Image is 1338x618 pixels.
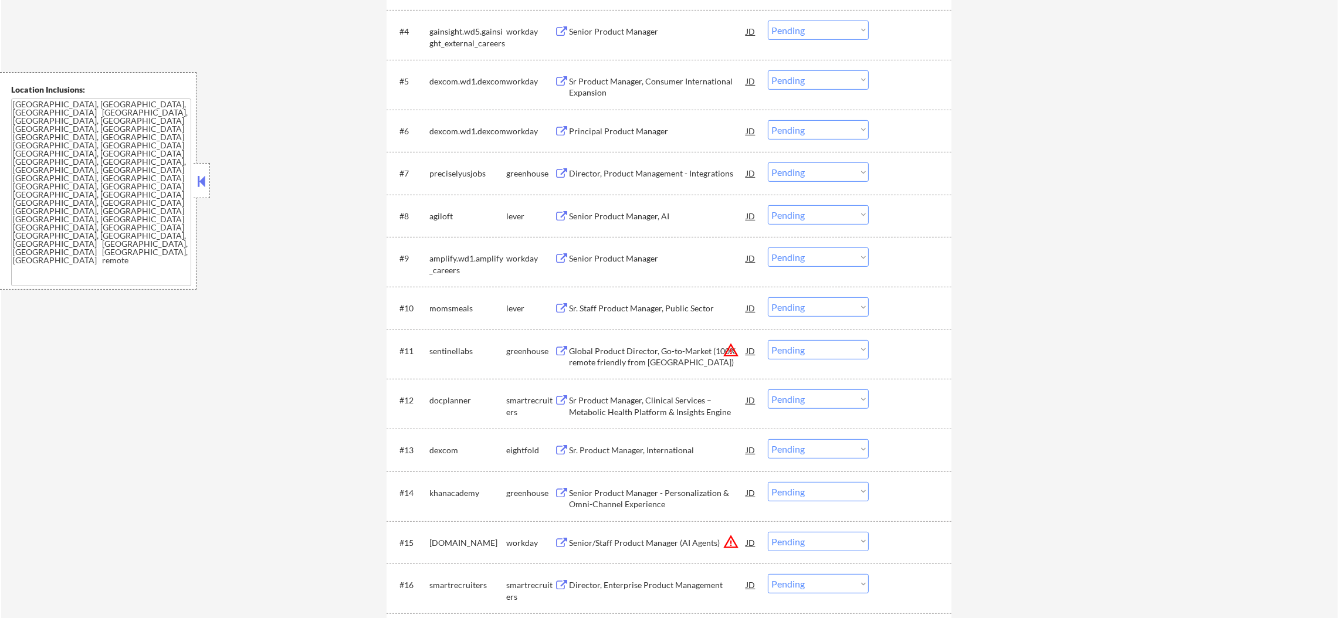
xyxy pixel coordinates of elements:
div: JD [745,389,757,410]
div: #12 [399,395,420,406]
div: greenhouse [506,168,554,179]
div: #15 [399,537,420,549]
div: #14 [399,487,420,499]
div: #10 [399,303,420,314]
div: dexcom.wd1.dexcom [429,125,506,137]
div: JD [745,574,757,595]
div: amplify.wd1.amplify_careers [429,253,506,276]
div: Senior Product Manager, AI [569,210,746,222]
div: smartrecruiters [506,579,554,602]
div: JD [745,21,757,42]
div: Sr. Staff Product Manager, Public Sector [569,303,746,314]
div: JD [745,247,757,269]
div: #11 [399,345,420,357]
div: Principal Product Manager [569,125,746,137]
div: JD [745,439,757,460]
div: Director, Product Management - Integrations [569,168,746,179]
div: workday [506,537,554,549]
div: greenhouse [506,487,554,499]
div: preciselyusjobs [429,168,506,179]
div: #13 [399,444,420,456]
div: gainsight.wd5.gainsight_external_careers [429,26,506,49]
div: workday [506,253,554,264]
div: Director, Enterprise Product Management [569,579,746,591]
div: greenhouse [506,345,554,357]
div: sentinellabs [429,345,506,357]
div: #4 [399,26,420,38]
div: lever [506,210,554,222]
div: JD [745,70,757,91]
div: Senior Product Manager [569,26,746,38]
div: #7 [399,168,420,179]
div: JD [745,162,757,184]
div: workday [506,26,554,38]
div: eightfold [506,444,554,456]
div: Sr. Product Manager, International [569,444,746,456]
div: Senior Product Manager [569,253,746,264]
div: lever [506,303,554,314]
div: #16 [399,579,420,591]
div: Sr Product Manager, Consumer International Expansion [569,76,746,99]
div: smartrecruiters [429,579,506,591]
div: #6 [399,125,420,137]
div: Location Inclusions: [11,84,192,96]
div: dexcom [429,444,506,456]
div: dexcom.wd1.dexcom [429,76,506,87]
div: agiloft [429,210,506,222]
div: docplanner [429,395,506,406]
div: khanacademy [429,487,506,499]
div: #9 [399,253,420,264]
div: JD [745,340,757,361]
div: Senior Product Manager - Personalization & Omni-Channel Experience [569,487,746,510]
div: JD [745,120,757,141]
div: JD [745,532,757,553]
div: momsmeals [429,303,506,314]
button: warning_amber [723,534,739,550]
div: Sr Product Manager, Clinical Services – Metabolic Health Platform & Insights Engine [569,395,746,417]
div: smartrecruiters [506,395,554,417]
div: Senior/Staff Product Manager (AI Agents) [569,537,746,549]
div: JD [745,297,757,318]
button: warning_amber [723,342,739,358]
div: #8 [399,210,420,222]
div: [DOMAIN_NAME] [429,537,506,549]
div: #5 [399,76,420,87]
div: workday [506,76,554,87]
div: JD [745,482,757,503]
div: workday [506,125,554,137]
div: Global Product Director, Go-to-Market (100% remote friendly from [GEOGRAPHIC_DATA]) [569,345,746,368]
div: JD [745,205,757,226]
